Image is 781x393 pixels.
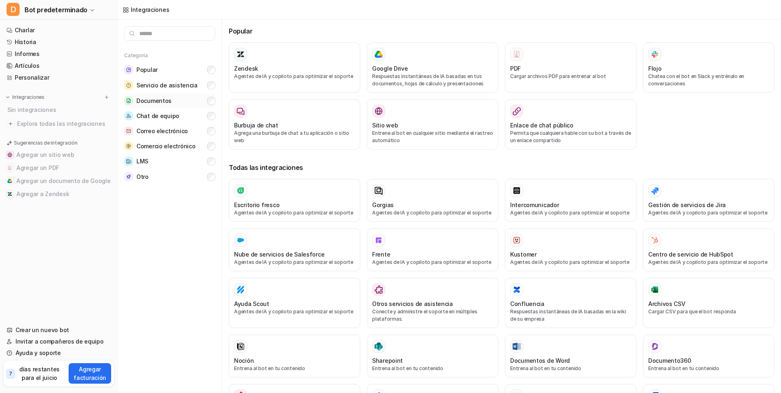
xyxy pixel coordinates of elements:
[510,130,631,144] p: Permita que cualquiera hable con su bot a través de un enlace compartido
[372,209,493,217] p: Agentes de IA y copiloto para optimizar el soporte
[648,356,691,365] h3: Documento360
[510,209,631,217] p: Agentes de IA y copiloto para optimizar el soporte
[124,154,215,169] button: LMSLMS
[643,278,774,328] button: Archivos CSVArchivos CSVCargar CSV para que el bot responda
[136,81,198,89] span: Servicio de asistencia
[505,335,636,377] button: Documentos de WordDocumentos de WordEntrena al bot en tu contenido
[15,62,39,70] font: Artículos
[7,3,20,16] span: D
[372,250,390,259] h3: Frente
[25,4,87,16] span: Bot predeterminado
[3,25,114,36] a: Charlar
[3,48,114,60] a: Informes
[651,342,659,351] img: Documento360
[124,65,133,74] img: Popular
[136,97,172,105] span: Documentos
[229,179,360,222] button: Escritorio frescoAgentes de IA y copiloto para optimizar el soporte
[513,236,521,244] img: Kustomer
[648,201,726,209] h3: Gestión de servicios de Jira
[510,64,521,73] h3: PDF
[372,64,408,73] h3: Google Drive
[3,118,114,130] a: Explora todas las integraciones
[651,49,659,59] img: Flojo
[648,64,662,73] h3: Flojo
[510,259,631,266] p: Agentes de IA y copiloto para optimizar el soporte
[229,26,774,36] h3: Popular
[651,286,659,294] img: Archivos CSV
[234,64,258,73] h3: Zendesk
[136,66,158,74] span: Popular
[375,236,383,244] img: Frente
[234,365,355,372] p: Entrena al bot en tu contenido
[3,36,114,48] a: Historia
[16,190,69,198] font: Agregar a Zendesk
[15,26,35,34] font: Charlar
[16,164,59,172] font: Agregar un PDF
[510,201,559,209] h3: Intercomunicador
[229,42,360,93] button: ZendeskAgentes de IA y copiloto para optimizar el soporte
[136,157,148,165] span: LMS
[648,308,769,315] p: Cargar CSV para que el bot responda
[367,179,498,222] button: GorgiasAgentes de IA y copiloto para optimizar el soporte
[237,342,245,351] img: Noción
[513,50,521,58] img: PDF
[7,152,12,157] img: Agregar un sitio web
[124,127,133,135] img: Correo electrónico
[367,99,498,150] button: Sitio webSitio webEntrene al bot en cualquier sitio mediante el rastreo automático
[16,326,69,334] font: Crear un nuevo bot
[3,347,114,359] a: Ayuda y soporte
[505,179,636,222] button: IntercomunicadorAgentes de IA y copiloto para optimizar el soporte
[234,250,324,259] h3: Nube de servicios de Salesforce
[69,363,111,384] button: Agregar facturación
[375,286,383,294] img: Otros servicios de asistencia
[372,299,453,308] h3: Otros servicios de asistencia
[12,94,45,100] p: Integraciones
[15,50,40,58] font: Informes
[124,96,133,105] img: Documentos
[14,139,78,147] p: Sugerencias de integración
[643,179,774,222] button: Gestión de servicios de JiraAgentes de IA y copiloto para optimizar el soporte
[367,335,498,377] button: SharepointSharepointEntrena al bot en tu contenido
[229,228,360,271] button: Nube de servicios de Salesforce Nube de servicios de SalesforceAgentes de IA y copiloto para opti...
[643,228,774,271] button: Centro de servicio de HubSpotCentro de servicio de HubSpotAgentes de IA y copiloto para optimizar...
[3,174,114,188] button: Agregar un documento de GoogleAgregar un documento de Google
[124,78,215,93] button: Servicio de asistenciaServicio de asistencia
[643,42,774,93] button: FlojoFlojoChatea con el bot en Slack y entrénalo en conversaciones
[3,188,114,201] button: Agregar a ZendeskAgregar a Zendesk
[372,356,403,365] h3: Sharepoint
[510,250,537,259] h3: Kustomer
[510,121,573,130] h3: Enlace de chat público
[513,343,521,351] img: Documentos de Word
[124,108,215,123] button: Chat de equipoChat de equipo
[17,117,111,130] span: Explora todas las integraciones
[234,308,355,315] p: Agentes de IA y copiloto para optimizar el soporte
[124,157,133,166] img: LMS
[7,165,12,170] img: Agregar un PDF
[372,308,493,323] p: Conecte y administre el soporte en múltiples plataformas.
[234,209,355,217] p: Agentes de IA y copiloto para optimizar el soporte
[375,51,383,58] img: Google Drive
[16,151,74,159] font: Agregar un sitio web
[124,93,215,108] button: DocumentosDocumentos
[372,73,493,87] p: Respuestas instantáneas de IA basadas en tus documentos, hojas de cálculo y presentaciones
[136,173,149,181] span: Otro
[124,169,215,184] button: OtroOtro
[372,365,493,372] p: Entrena al bot en tu contenido
[136,142,195,150] span: Comercio electrónico
[237,236,245,244] img: Nube de servicios de Salesforce
[136,127,188,135] span: Correo electrónico
[3,161,114,174] button: Agregar un PDFAgregar un PDF
[234,73,355,80] p: Agentes de IA y copiloto para optimizar el soporte
[229,99,360,150] button: Burbuja de chatAgrega una burbuja de chat a tu aplicación o sitio web
[375,342,383,351] img: Sharepoint
[234,130,355,144] p: Agrega una burbuja de chat a tu aplicación o sitio web
[234,299,269,308] h3: Ayuda Scout
[648,299,685,308] h3: Archivos CSV
[505,99,636,150] button: Enlace de chat públicoPermita que cualquiera hable con su bot a través de un enlace compartido
[648,73,769,87] p: Chatea con el bot en Slack y entrénalo en conversaciones
[648,259,769,266] p: Agentes de IA y copiloto para optimizar el soporte
[16,337,104,346] font: Invitar a compañeros de equipo
[104,94,109,100] img: menu_add.svg
[648,250,733,259] h3: Centro de servicio de HubSpot
[5,94,11,100] img: Expandir menú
